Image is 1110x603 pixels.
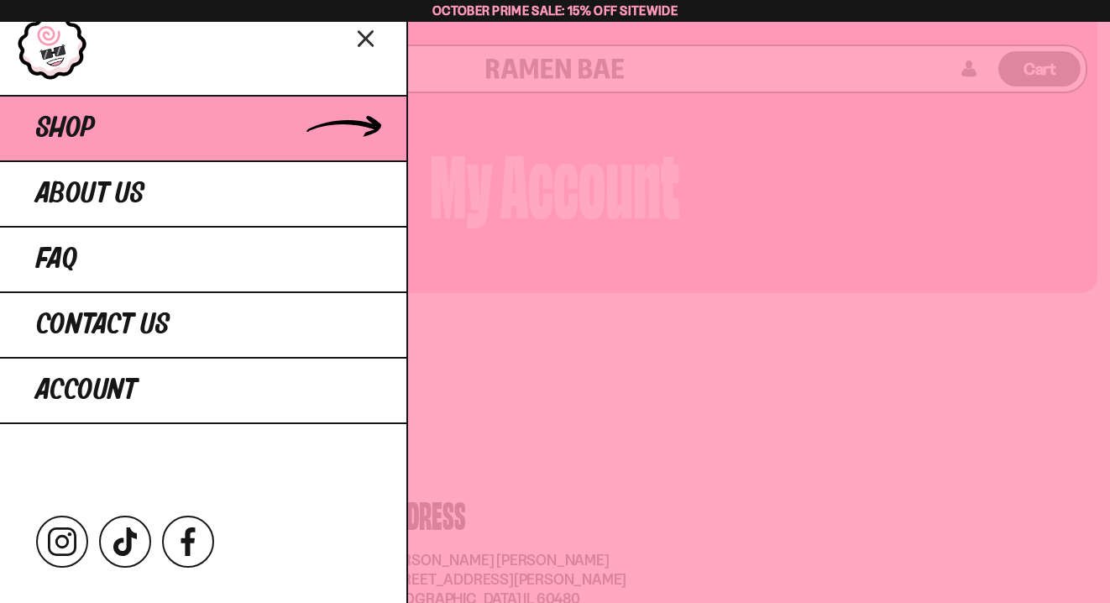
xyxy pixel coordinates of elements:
span: About Us [36,179,144,209]
button: Close menu [352,23,381,52]
span: Shop [36,113,95,144]
span: Contact Us [36,310,170,340]
span: Account [36,375,137,406]
span: October Prime Sale: 15% off Sitewide [432,3,678,18]
span: FAQ [36,244,77,275]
